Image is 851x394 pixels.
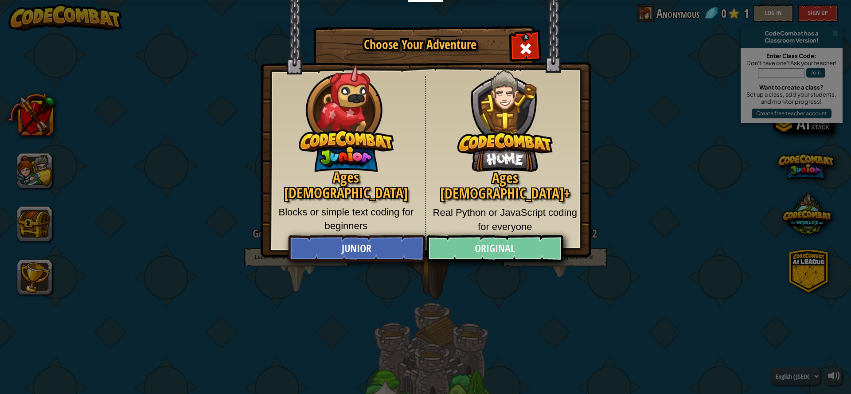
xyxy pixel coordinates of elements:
h2: Ages [DEMOGRAPHIC_DATA] [274,170,418,201]
a: Original [426,235,563,262]
p: Real Python or JavaScript coding for everyone [433,206,578,234]
h2: Ages [DEMOGRAPHIC_DATA]+ [433,170,578,201]
div: Close modal [511,34,539,62]
img: CodeCombat Junior hero character [299,59,394,172]
a: Junior [288,235,425,262]
h1: Choose Your Adventure [329,38,511,52]
p: Blocks or simple text coding for beginners [274,205,418,233]
img: CodeCombat Original hero character [457,55,553,172]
